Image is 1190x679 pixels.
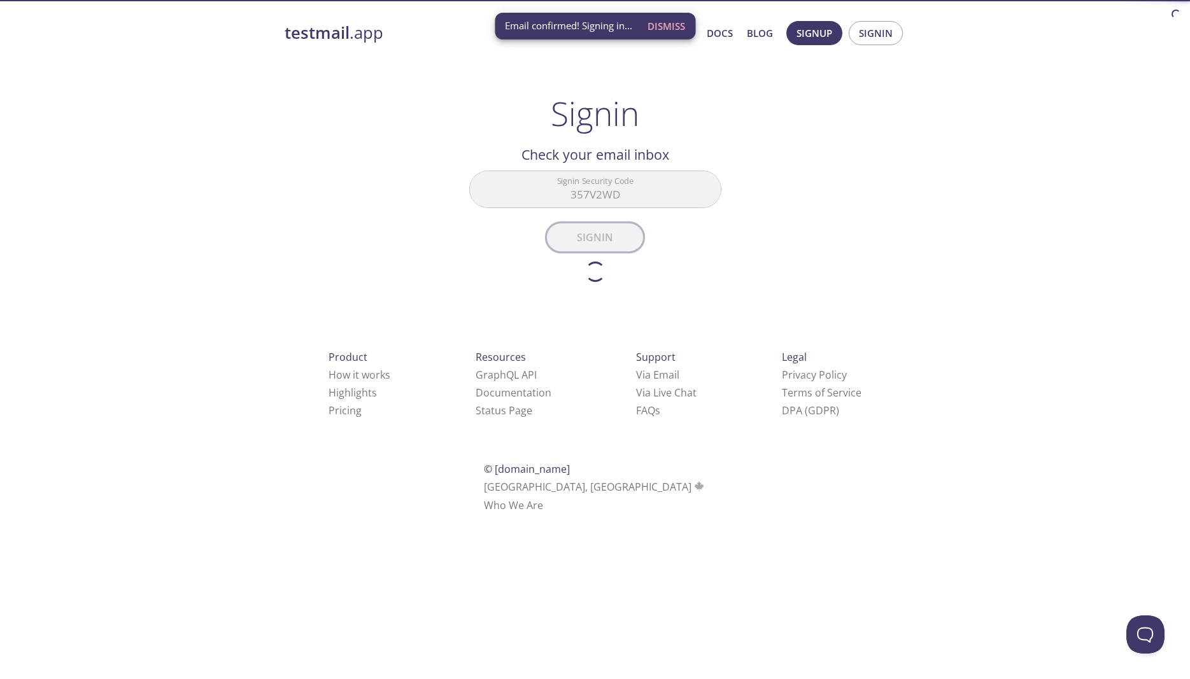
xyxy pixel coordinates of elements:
[859,25,893,41] span: Signin
[476,368,537,382] a: GraphQL API
[782,386,861,400] a: Terms of Service
[329,368,390,382] a: How it works
[484,462,570,476] span: © [DOMAIN_NAME]
[648,18,685,34] span: Dismiss
[469,144,721,165] h2: Check your email inbox
[476,386,551,400] a: Documentation
[782,368,847,382] a: Privacy Policy
[636,368,679,382] a: Via Email
[636,386,697,400] a: Via Live Chat
[707,25,733,41] a: Docs
[655,403,660,417] span: s
[782,350,807,364] span: Legal
[642,14,690,38] button: Dismiss
[476,350,526,364] span: Resources
[797,25,832,41] span: Signup
[329,403,362,417] a: Pricing
[484,498,543,512] a: Who We Are
[849,21,903,45] button: Signin
[329,350,367,364] span: Product
[329,386,377,400] a: Highlights
[786,21,842,45] button: Signup
[285,22,584,44] a: testmail.app
[747,25,773,41] a: Blog
[476,403,532,417] a: Status Page
[484,480,706,494] span: [GEOGRAPHIC_DATA], [GEOGRAPHIC_DATA]
[636,403,660,417] a: FAQ
[1126,615,1165,654] iframe: Help Scout Beacon - Open
[505,19,632,32] span: Email confirmed! Signing in...
[285,22,350,44] strong: testmail
[782,403,839,417] a: DPA (GDPR)
[636,350,676,364] span: Support
[551,94,639,132] h1: Signin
